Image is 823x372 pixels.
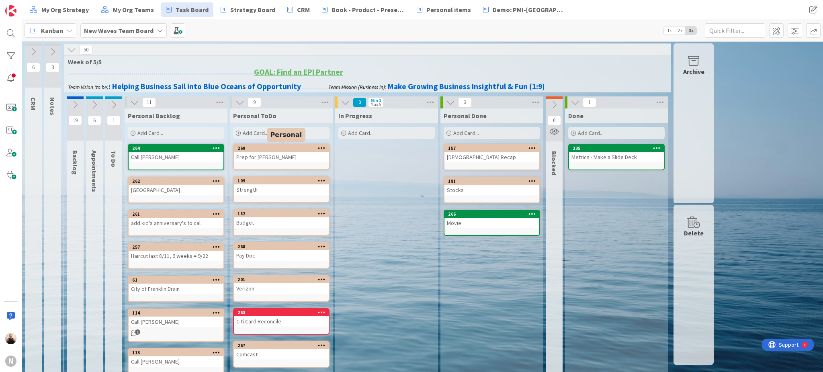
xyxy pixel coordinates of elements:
div: 257 [129,243,223,251]
div: Call [PERSON_NAME] [129,152,223,162]
div: 113 [129,349,223,356]
em: Team Vision (to be) [68,84,109,91]
div: 269Prep for [PERSON_NAME] [234,145,329,162]
div: 267Comcast [234,342,329,360]
div: Budget [234,217,329,228]
div: 182 [234,210,329,217]
a: 182Budget [233,209,330,236]
a: My Org Strategy [25,2,94,17]
a: Demo: PMI-[GEOGRAPHIC_DATA] [478,2,571,17]
span: Personal ToDo [233,112,276,120]
a: 109Strength [233,176,330,203]
div: 182 [237,211,329,217]
div: Verizon [234,283,329,294]
div: 257 [132,244,223,250]
div: 201 [237,277,329,282]
div: 201 [234,276,329,283]
div: 266 [444,211,539,218]
div: 263Citi Card Reconcile [234,309,329,327]
span: My Org Strategy [41,5,89,14]
span: 6 [27,63,40,72]
div: 269 [237,145,329,151]
a: 257Haircut last 8/11, 6 weeks = 9/22 [128,243,224,269]
div: 263 [234,309,329,316]
b: New Waves Team Board [84,27,154,35]
div: 266Movie [444,211,539,228]
div: 114 [132,310,223,316]
div: 261 [132,211,223,217]
h5: Personal [270,131,302,139]
a: 268Pay Doc [233,242,330,269]
div: Metrics - Make a Slide Deck [569,152,664,162]
span: CRM [29,97,37,110]
span: 1 [135,329,140,335]
a: 181Stocks [444,177,540,203]
span: 2x [675,27,686,35]
span: Task Board [176,5,209,14]
div: 263 [237,310,329,315]
span: 6 [88,116,101,125]
a: 269Prep for [PERSON_NAME] [233,144,330,170]
div: [GEOGRAPHIC_DATA] [129,185,223,195]
div: 201Verizon [234,276,329,294]
div: 268 [237,244,329,249]
div: 262 [129,178,223,185]
img: Visit kanbanzone.com [5,5,16,16]
div: 268Pay Doc [234,243,329,261]
div: Haircut last 8/11, 6 weeks = 9/22 [129,251,223,261]
div: 181 [448,178,539,184]
div: 269 [234,145,329,152]
div: Movie [444,218,539,228]
div: Min 1 [371,98,381,102]
span: 19 [68,116,82,125]
div: 181Stocks [444,178,539,195]
strong: Helping Business Sail into Blue Oceans of Opportunity [112,82,301,91]
span: ................. [301,82,328,91]
div: Max 5 [371,102,381,106]
span: Strategy Board [230,5,275,14]
div: [DEMOGRAPHIC_DATA] Recap [444,152,539,162]
a: 114Call [PERSON_NAME] [128,309,224,342]
div: 109Strength [234,177,329,195]
div: 4 [42,3,44,10]
span: To Do [110,150,118,167]
span: 1 [107,116,121,125]
span: 3 [46,63,59,72]
span: Blocked [550,151,558,175]
div: 114Call [PERSON_NAME] [129,309,223,327]
a: 263Citi Card Reconcile [233,308,330,335]
span: Kanban [41,26,63,35]
span: 9 [248,98,261,107]
div: 268 [234,243,329,250]
div: 261add kid's anniversary's to cal [129,211,223,228]
span: 0 [547,116,561,125]
div: Comcast [234,349,329,360]
strong: ............................................................................................ [69,67,254,77]
div: 181 [444,178,539,185]
span: 50 [79,45,93,55]
span: Notes [49,97,57,115]
a: My Org Teams [96,2,159,17]
span: Support [17,1,37,11]
div: 267 [237,343,329,348]
a: 266Movie [444,210,540,236]
div: 264 [129,145,223,152]
div: Archive [683,67,704,76]
span: 11 [142,98,156,107]
span: 1 [583,98,596,107]
div: 266 [448,211,539,217]
a: 261add kid's anniversary's to cal [128,210,224,236]
span: Done [568,112,583,120]
span: CRM [297,5,310,14]
span: Add Card... [578,129,604,137]
div: 61 [129,276,223,284]
div: 109 [234,177,329,184]
u: GOAL: Find an EPI Partner [254,67,343,77]
span: 1x [664,27,675,35]
input: Quick Filter... [705,23,765,38]
div: 262[GEOGRAPHIC_DATA] [129,178,223,195]
div: 157 [448,145,539,151]
a: 235Metrics - Make a Slide Deck [568,144,665,170]
a: Book - Product - Presentation [317,2,409,17]
div: City of Franklin Drain [129,284,223,294]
